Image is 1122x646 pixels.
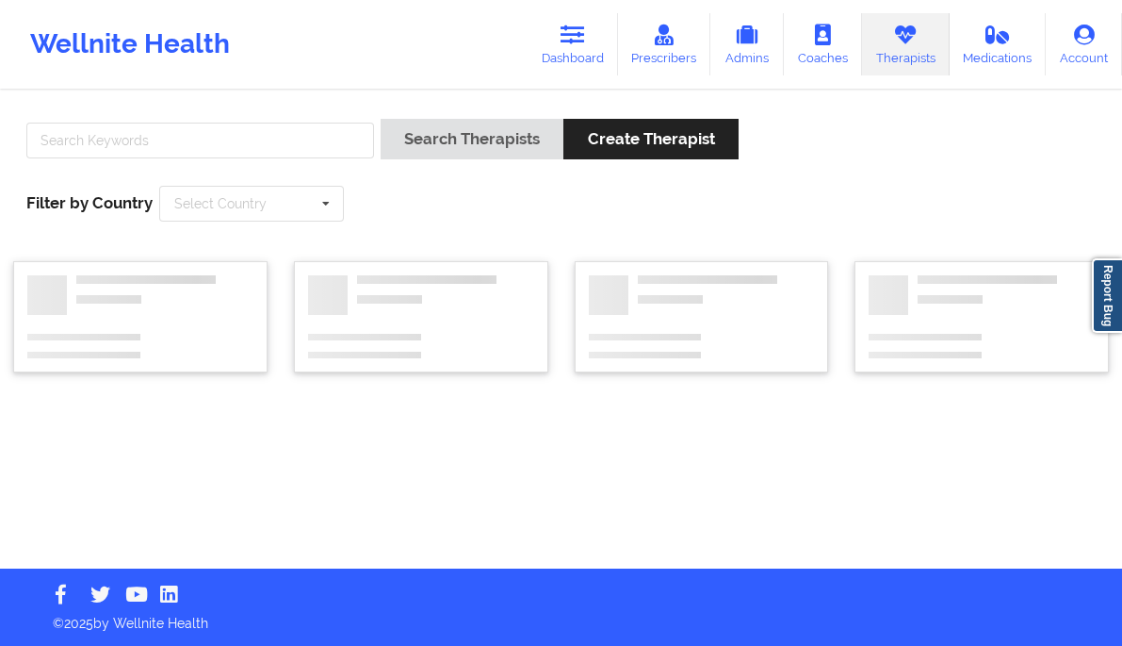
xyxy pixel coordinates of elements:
[950,13,1047,75] a: Medications
[563,119,738,159] button: Create Therapist
[710,13,784,75] a: Admins
[618,13,711,75] a: Prescribers
[40,601,1082,633] p: © 2025 by Wellnite Health
[528,13,618,75] a: Dashboard
[1092,258,1122,333] a: Report Bug
[174,197,267,210] div: Select Country
[1046,13,1122,75] a: Account
[381,119,563,159] button: Search Therapists
[862,13,950,75] a: Therapists
[784,13,862,75] a: Coaches
[26,193,153,212] span: Filter by Country
[26,123,374,158] input: Search Keywords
